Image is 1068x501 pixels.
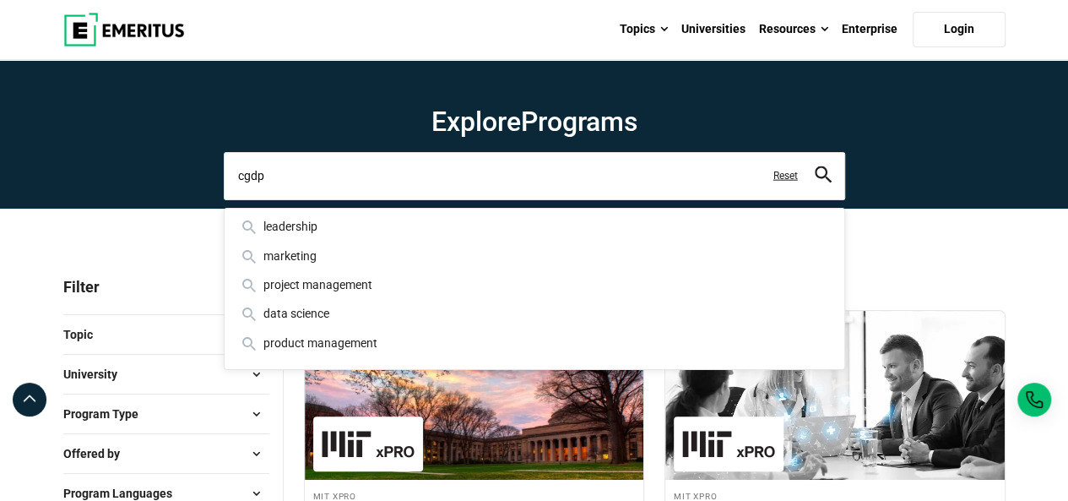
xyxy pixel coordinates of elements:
[682,425,775,463] img: MIT xPRO
[665,311,1005,480] img: Drug and Medical Device Development: A Strategic Approach | Online Product Design and Innovation ...
[63,365,131,384] span: University
[238,275,831,294] div: project management
[63,441,269,466] button: Offered by
[63,401,269,427] button: Program Type
[521,106,637,138] span: Programs
[913,12,1006,47] a: Login
[63,405,152,423] span: Program Type
[63,259,269,314] p: Filter
[815,166,832,186] button: search
[238,334,831,352] div: product management
[224,105,845,139] h1: Explore
[63,325,106,344] span: Topic
[238,247,831,265] div: marketing
[63,444,133,463] span: Offered by
[773,169,798,183] a: Reset search
[224,152,845,199] input: search-page
[322,425,415,463] img: MIT xPRO
[63,322,269,347] button: Topic
[63,362,269,387] button: University
[305,311,644,480] img: Medical Technology Program for Global Leaders | Online Healthcare Course
[238,304,831,323] div: data science
[815,171,832,187] a: search
[238,217,831,236] div: leadership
